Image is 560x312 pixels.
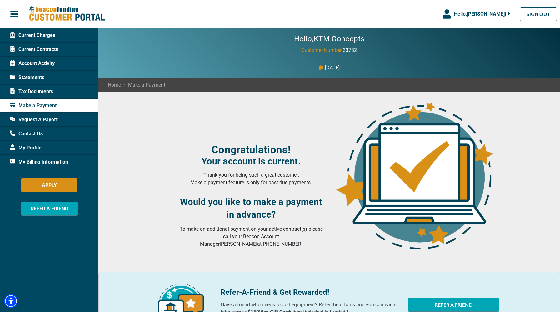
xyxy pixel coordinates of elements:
span: Account Activity [10,60,55,67]
span: Current Charges [10,32,55,39]
h3: Would you like to make a payment in advance? [177,196,326,221]
span: 33732 [343,47,357,53]
span: Tax Documents [10,88,53,95]
span: Current Contracts [10,46,58,53]
p: To make an additional payment on your active contract(s) please call your Beacon Account Manager ... [177,225,326,248]
p: Refer-A-Friend & Get Rewarded! [221,287,401,298]
span: Customer Number: [302,47,343,53]
span: Statements [10,74,44,81]
p: Thank you for being such a great customer. Make a payment feature is only for past due payments. [177,171,326,186]
img: Beacon Funding Customer Portal Logo [29,6,105,22]
button: REFER A FRIEND [21,202,78,216]
img: account-upto-date.png [333,100,495,249]
div: Accessibility Menu [4,294,18,308]
a: SIGN OUT [520,7,557,21]
span: My Billing Information [10,158,68,166]
span: Request A Payoff [10,116,58,123]
span: My Profile [10,144,42,152]
a: Home [108,81,121,89]
h3: Congratulations! [177,143,326,156]
h4: Your account is current. [177,156,326,167]
span: Make a Payment [10,102,57,109]
span: Make a Payment [121,81,165,89]
span: Contact Us [10,130,43,138]
h2: Hello, KTM Concepts [275,34,383,43]
button: REFER A FRIEND [408,298,499,312]
button: APPLY [21,178,77,192]
p: [DATE] [325,64,340,72]
span: Hello, [PERSON_NAME] ! [454,11,506,17]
